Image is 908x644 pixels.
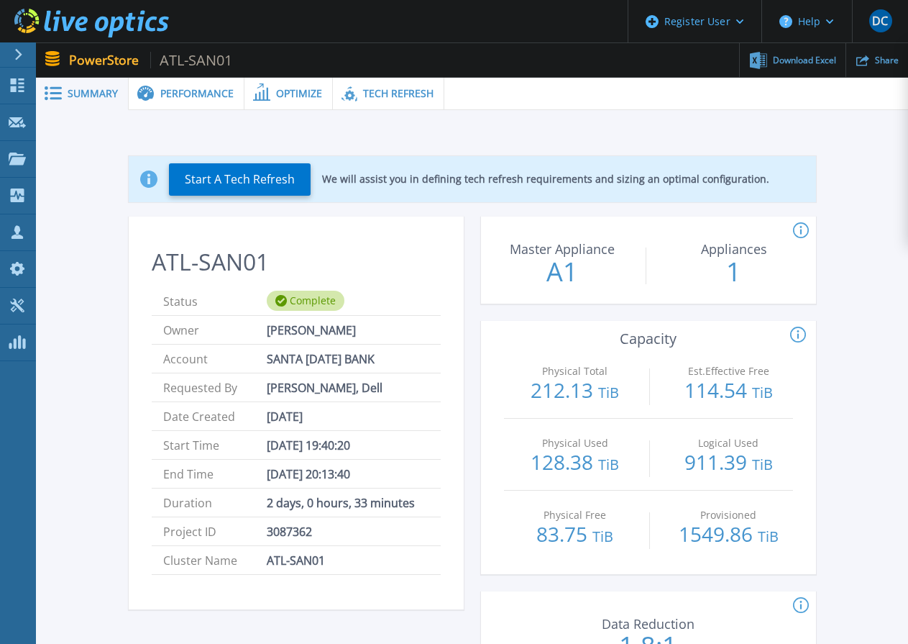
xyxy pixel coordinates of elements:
[511,380,640,403] p: 212.13
[511,524,640,547] p: 83.75
[267,345,375,373] span: SANTA [DATE] BANK
[69,52,233,68] p: PowerStore
[664,452,793,475] p: 911.39
[267,291,344,311] div: Complete
[267,460,350,488] span: [DATE] 20:13:40
[657,242,811,255] p: Appliances
[752,383,773,402] span: TiB
[363,89,434,99] span: Tech Refresh
[654,259,815,285] p: 1
[163,373,267,402] span: Requested By
[668,510,789,520] p: Provisioned
[163,345,267,373] span: Account
[511,452,640,475] p: 128.38
[773,56,836,65] span: Download Excel
[592,527,613,546] span: TiB
[514,438,636,448] p: Physical Used
[482,259,643,285] p: A1
[163,517,267,545] span: Project ID
[169,163,311,196] button: Start A Tech Refresh
[514,510,636,520] p: Physical Free
[163,287,267,315] span: Status
[163,316,267,344] span: Owner
[163,431,267,459] span: Start Time
[276,89,322,99] span: Optimize
[752,455,773,474] span: TiB
[267,316,356,344] span: [PERSON_NAME]
[598,455,619,474] span: TiB
[758,527,779,546] span: TiB
[163,489,267,517] span: Duration
[664,524,793,547] p: 1549.86
[68,89,118,99] span: Summary
[571,617,725,630] p: Data Reduction
[267,402,303,430] span: [DATE]
[163,402,267,430] span: Date Created
[267,546,325,574] span: ATL-SAN01
[598,383,619,402] span: TiB
[668,438,789,448] p: Logical Used
[664,380,793,403] p: 114.54
[267,373,382,402] span: [PERSON_NAME], Dell
[160,89,234,99] span: Performance
[267,431,350,459] span: [DATE] 19:40:20
[668,366,789,376] p: Est.Effective Free
[150,52,233,68] span: ATL-SAN01
[267,489,415,517] span: 2 days, 0 hours, 33 minutes
[514,366,636,376] p: Physical Total
[875,56,899,65] span: Share
[872,15,888,27] span: DC
[267,517,312,545] span: 3087362
[163,546,267,574] span: Cluster Name
[485,242,639,255] p: Master Appliance
[152,249,441,276] h2: ATL-SAN01
[163,460,267,488] span: End Time
[322,173,769,185] p: We will assist you in defining tech refresh requirements and sizing an optimal configuration.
